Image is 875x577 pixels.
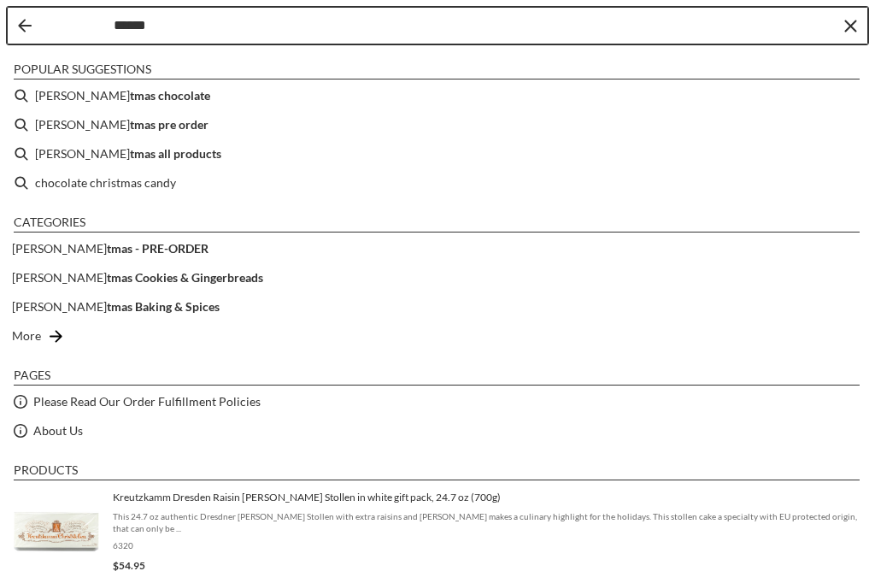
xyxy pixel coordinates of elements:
[12,297,220,316] a: [PERSON_NAME]tmas Baking & Spices
[130,115,208,134] b: tmas pre order
[7,234,868,263] li: [PERSON_NAME]tmas - PRE-ORDER
[18,19,32,32] button: Back
[7,139,868,168] li: christmas all products
[7,321,868,350] li: More
[7,110,868,139] li: christmas pre order
[113,539,861,551] span: 6320
[113,559,145,572] span: $54.95
[14,462,860,480] li: Products
[12,238,208,258] a: [PERSON_NAME]tmas - PRE-ORDER
[7,387,868,416] li: Please Read Our Order Fulfillment Policies
[14,489,861,574] a: Kreutzkamm Dresden Raisin [PERSON_NAME] Stollen in white gift pack, 24.7 oz (700g)This 24.7 oz au...
[14,62,860,79] li: Popular suggestions
[12,268,263,287] a: [PERSON_NAME]tmas Cookies & Gingerbreads
[842,17,859,34] button: Clear
[107,241,208,256] b: tmas - PRE-ORDER
[107,299,220,314] b: tmas Baking & Spices
[7,292,868,321] li: [PERSON_NAME]tmas Baking & Spices
[14,368,860,386] li: Pages
[33,421,83,440] a: About Us
[33,392,261,411] a: Please Read Our Order Fulfillment Policies
[7,168,868,197] li: chocolate christmas candy
[130,144,221,163] b: tmas all products
[7,416,868,445] li: About Us
[113,510,861,534] span: This 24.7 oz authentic Dresdner [PERSON_NAME] Stollen with extra raisins and [PERSON_NAME] makes ...
[113,491,861,504] span: Kreutzkamm Dresden Raisin [PERSON_NAME] Stollen in white gift pack, 24.7 oz (700g)
[7,263,868,292] li: [PERSON_NAME]tmas Cookies & Gingerbreads
[7,81,868,110] li: christmas chocolate
[130,85,210,105] b: tmas chocolate
[107,270,263,285] b: tmas Cookies & Gingerbreads
[14,215,860,233] li: Categories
